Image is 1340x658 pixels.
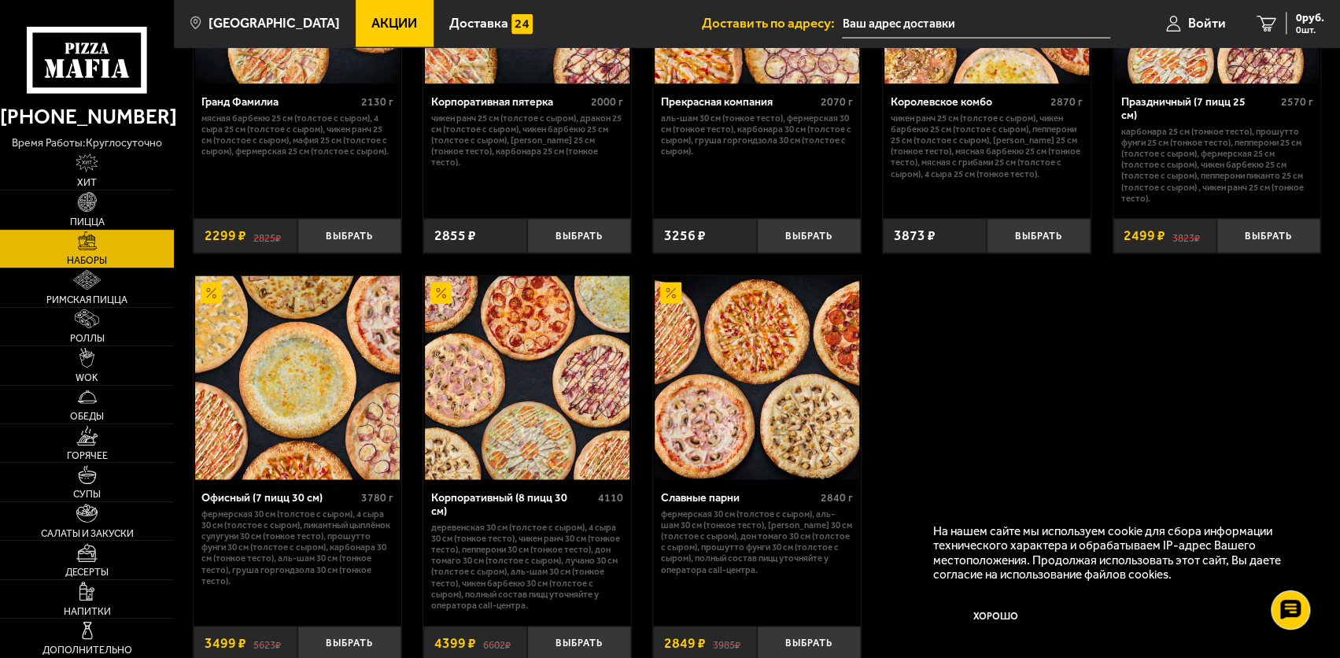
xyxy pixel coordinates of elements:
[253,229,281,243] s: 2825 ₽
[201,283,222,304] img: Акционный
[253,637,281,651] s: 5623 ₽
[46,295,127,305] span: Римская пицца
[661,491,817,505] div: Славные парни
[1280,95,1312,109] span: 2570 г
[1120,95,1276,122] div: Праздничный (7 пицц 25 см)
[430,283,452,304] img: Акционный
[205,229,246,243] span: 2299 ₽
[201,491,357,505] div: Офисный (7 пицц 30 см)
[431,95,587,109] div: Корпоративная пятерка
[1120,126,1312,204] p: Карбонара 25 см (тонкое тесто), Прошутто Фунги 25 см (тонкое тесто), Пепперони 25 см (толстое с с...
[987,219,1091,253] button: Выбрать
[434,229,476,243] span: 2855 ₽
[195,276,400,481] img: Офисный (7 пицц 30 см)
[76,373,98,383] span: WOK
[42,645,132,656] span: Дополнительно
[1050,95,1083,109] span: 2870 г
[201,508,393,586] p: Фермерская 30 см (толстое с сыром), 4 сыра 30 см (толстое с сыром), Пикантный цыплёнок сулугуни 3...
[661,113,853,157] p: Аль-Шам 30 см (тонкое тесто), Фермерская 30 см (тонкое тесто), Карбонара 30 см (толстое с сыром),...
[511,14,533,35] img: 15daf4d41897b9f0e9f617042186c801.svg
[73,490,101,500] span: Супы
[891,113,1083,179] p: Чикен Ранч 25 см (толстое с сыром), Чикен Барбекю 25 см (толстое с сыром), Пепперони 25 см (толст...
[371,17,417,30] span: Акции
[933,524,1298,582] p: На нашем сайте мы используем cookie для сбора информации технического характера и обрабатываем IP...
[821,95,853,109] span: 2070 г
[67,256,107,266] span: Наборы
[1216,219,1320,253] button: Выбрать
[65,567,109,578] span: Десерты
[661,508,853,575] p: Фермерская 30 см (толстое с сыром), Аль-Шам 30 см (тонкое тесто), [PERSON_NAME] 30 см (толстое с ...
[201,95,357,109] div: Гранд Фамилиа
[933,596,1059,638] button: Хорошо
[1188,17,1226,30] span: Войти
[297,219,401,253] button: Выбрать
[449,17,508,30] span: Доставка
[655,276,859,481] img: Славные парни
[77,178,97,188] span: Хит
[209,17,340,30] span: [GEOGRAPHIC_DATA]
[1296,25,1324,35] span: 0 шт.
[67,451,108,461] span: Горячее
[70,412,104,422] span: Обеды
[483,637,511,651] s: 6602 ₽
[201,113,393,157] p: Мясная Барбекю 25 см (толстое с сыром), 4 сыра 25 см (толстое с сыром), Чикен Ранч 25 см (толстое...
[702,17,842,30] span: Доставить по адресу:
[423,276,630,481] a: АкционныйКорпоративный (8 пицц 30 см)
[41,529,134,539] span: Салаты и закуски
[653,276,860,481] a: АкционныйСлавные парни
[194,276,401,481] a: АкционныйОфисный (7 пицц 30 см)
[64,607,111,617] span: Напитки
[757,219,861,253] button: Выбрать
[70,217,105,227] span: Пицца
[431,522,623,612] p: Деревенская 30 см (толстое с сыром), 4 сыра 30 см (тонкое тесто), Чикен Ранч 30 см (тонкое тесто)...
[664,637,706,651] span: 2849 ₽
[660,283,681,304] img: Акционный
[821,491,853,505] span: 2840 г
[361,491,393,505] span: 3780 г
[434,637,476,651] span: 4399 ₽
[598,491,623,505] span: 4110
[205,637,246,651] span: 3499 ₽
[425,276,629,481] img: Корпоративный (8 пицц 30 см)
[661,95,817,109] div: Прекрасная компания
[891,95,1047,109] div: Королевское комбо
[1124,229,1165,243] span: 2499 ₽
[664,229,706,243] span: 3256 ₽
[361,95,393,109] span: 2130 г
[70,334,105,344] span: Роллы
[591,95,623,109] span: 2000 г
[431,491,594,518] div: Корпоративный (8 пицц 30 см)
[1296,13,1324,24] span: 0 руб.
[527,219,631,253] button: Выбрать
[1172,229,1200,243] s: 3823 ₽
[842,9,1110,39] input: Ваш адрес доставки
[713,637,740,651] s: 3985 ₽
[431,113,623,168] p: Чикен Ранч 25 см (толстое с сыром), Дракон 25 см (толстое с сыром), Чикен Барбекю 25 см (толстое ...
[894,229,936,243] span: 3873 ₽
